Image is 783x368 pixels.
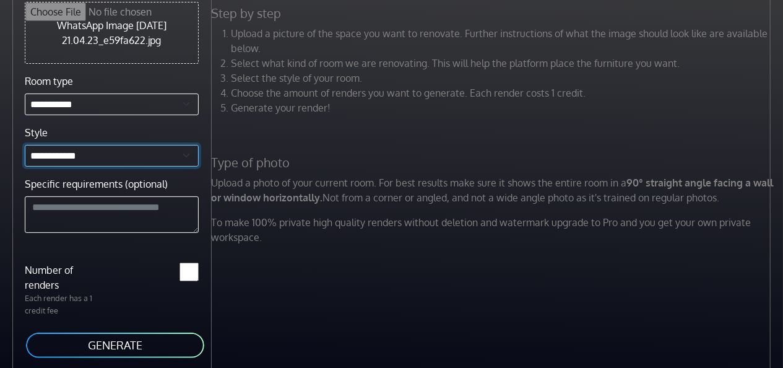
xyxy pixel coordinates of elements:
button: GENERATE [25,331,205,359]
li: Choose the amount of renders you want to generate. Each render costs 1 credit. [231,85,774,100]
label: Specific requirements (optional) [25,177,168,191]
p: To make 100% private high quality renders without deletion and watermark upgrade to Pro and you g... [204,215,781,245]
li: Generate your render! [231,100,774,115]
h5: Type of photo [204,155,781,170]
p: Upload a photo of your current room. For best results make sure it shows the entire room in a Not... [204,175,781,205]
label: Number of renders [17,263,111,292]
li: Select the style of your room. [231,71,774,85]
li: Select what kind of room we are renovating. This will help the platform place the furniture you w... [231,56,774,71]
strong: 90° straight angle facing a wall or window horizontally. [212,177,774,204]
label: Room type [25,74,73,89]
p: Each render has a 1 credit fee [17,292,111,316]
label: Style [25,125,48,140]
li: Upload a picture of the space you want to renovate. Further instructions of what the image should... [231,26,774,56]
h5: Step by step [204,6,781,21]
